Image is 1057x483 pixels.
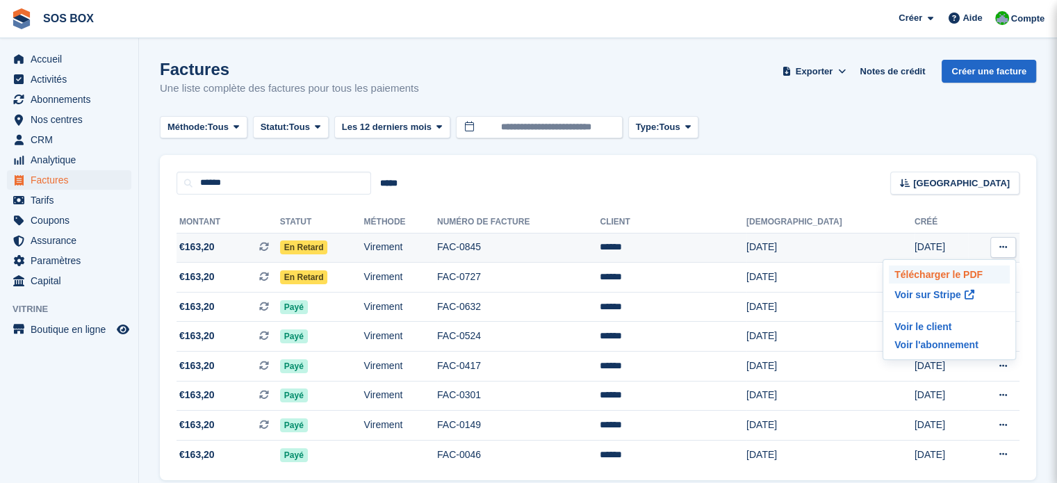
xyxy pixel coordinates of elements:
a: Notes de crédit [854,60,931,83]
a: menu [7,251,131,270]
span: €163,20 [179,270,215,284]
td: [DATE] [746,322,915,352]
td: Virement [363,292,436,322]
span: Payé [280,418,308,432]
img: Fabrice [995,11,1009,25]
a: menu [7,49,131,69]
span: Tarifs [31,190,114,210]
td: Virement [363,233,436,263]
a: Voir l'abonnement [889,336,1010,354]
th: Créé [915,211,968,234]
span: Boutique en ligne [31,320,114,339]
a: menu [7,90,131,109]
span: Assurance [31,231,114,250]
span: Compte [1011,12,1044,26]
a: menu [7,231,131,250]
a: menu [7,69,131,89]
span: Créer [899,11,922,25]
span: Statut: [261,120,289,134]
td: [DATE] [915,411,968,441]
span: Tous [289,120,310,134]
span: [GEOGRAPHIC_DATA] [913,177,1010,190]
td: [DATE] [746,352,915,382]
span: Abonnements [31,90,114,109]
th: [DEMOGRAPHIC_DATA] [746,211,915,234]
th: Client [600,211,746,234]
span: En retard [280,240,328,254]
a: Voir sur Stripe [889,284,1010,306]
a: menu [7,110,131,129]
p: Une liste complète des factures pour tous les paiements [160,81,419,97]
td: FAC-0301 [437,381,600,411]
td: FAC-0417 [437,352,600,382]
th: Méthode [363,211,436,234]
button: Exporter [779,60,849,83]
td: [DATE] [746,411,915,441]
a: menu [7,190,131,210]
span: Nos centres [31,110,114,129]
span: Payé [280,448,308,462]
button: Statut: Tous [253,116,329,139]
span: CRM [31,130,114,149]
td: [DATE] [915,381,968,411]
td: [DATE] [915,233,968,263]
td: [DATE] [746,440,915,469]
td: FAC-0727 [437,263,600,293]
span: Payé [280,329,308,343]
a: menu [7,320,131,339]
a: Créer une facture [942,60,1036,83]
button: Méthode: Tous [160,116,247,139]
span: Payé [280,388,308,402]
span: Payé [280,359,308,373]
th: Numéro de facture [437,211,600,234]
td: [DATE] [746,233,915,263]
a: SOS BOX [38,7,99,30]
button: Type: Tous [628,116,699,139]
td: [DATE] [915,352,968,382]
th: Statut [280,211,364,234]
td: Virement [363,411,436,441]
a: menu [7,150,131,170]
span: Payé [280,300,308,314]
span: Aide [962,11,982,25]
td: [DATE] [746,292,915,322]
img: stora-icon-8386f47178a22dfd0bd8f6a31ec36ba5ce8667c1dd55bd0f319d3a0aa187defe.svg [11,8,32,29]
span: En retard [280,270,328,284]
td: FAC-0046 [437,440,600,469]
a: menu [7,170,131,190]
span: Factures [31,170,114,190]
td: [DATE] [746,263,915,293]
td: Virement [363,352,436,382]
span: Méthode: [167,120,208,134]
td: Virement [363,263,436,293]
span: €163,20 [179,388,215,402]
button: Les 12 derniers mois [334,116,450,139]
a: menu [7,211,131,230]
span: Accueil [31,49,114,69]
td: Virement [363,322,436,352]
span: €163,20 [179,240,215,254]
span: Tous [659,120,680,134]
span: €163,20 [179,448,215,462]
span: Type: [636,120,659,134]
span: €163,20 [179,300,215,314]
td: FAC-0524 [437,322,600,352]
a: Télécharger le PDF [889,265,1010,284]
span: Analytique [31,150,114,170]
span: €163,20 [179,359,215,373]
td: FAC-0845 [437,233,600,263]
span: €163,20 [179,329,215,343]
td: FAC-0632 [437,292,600,322]
span: Exporter [796,65,833,79]
a: Voir le client [889,318,1010,336]
span: Capital [31,271,114,290]
span: Vitrine [13,302,138,316]
td: FAC-0149 [437,411,600,441]
span: €163,20 [179,418,215,432]
td: [DATE] [746,381,915,411]
td: [DATE] [915,440,968,469]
